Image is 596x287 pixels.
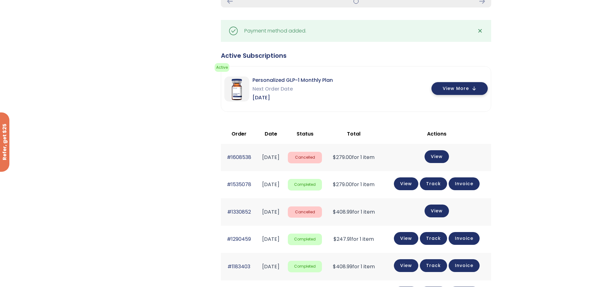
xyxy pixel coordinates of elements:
td: for 1 item [325,171,382,198]
span: Order [232,130,247,137]
span: ✕ [477,27,483,35]
td: for 1 item [325,198,382,225]
a: Track [420,259,447,272]
a: #1183403 [227,263,250,270]
a: #1290459 [227,235,251,243]
button: View More [431,82,488,95]
span: [DATE] [252,93,333,102]
a: View [394,177,418,190]
span: 279.00 [333,181,352,188]
span: Completed [288,234,322,245]
a: View [425,205,449,217]
span: View More [443,87,469,91]
span: Total [347,130,360,137]
a: View [394,232,418,245]
span: Personalized GLP-1 Monthly Plan [252,76,333,85]
div: Active Subscriptions [221,51,491,60]
a: #1330852 [227,208,251,215]
span: 408.99 [333,208,352,215]
span: 247.91 [334,235,351,243]
td: for 1 item [325,253,382,280]
a: View [394,259,418,272]
span: Actions [427,130,446,137]
span: $ [333,181,336,188]
time: [DATE] [262,154,279,161]
a: Track [420,177,447,190]
span: Status [297,130,313,137]
time: [DATE] [262,181,279,188]
time: [DATE] [262,263,279,270]
td: for 1 item [325,226,382,253]
span: Cancelled [288,152,322,163]
a: Invoice [449,232,480,245]
a: Invoice [449,259,480,272]
span: 279.00 [333,154,352,161]
td: for 1 item [325,144,382,171]
span: 408.99 [333,263,352,270]
div: Payment method added. [244,27,306,35]
time: [DATE] [262,235,279,243]
span: $ [333,263,336,270]
a: View [425,150,449,163]
span: active [215,63,229,72]
span: Next Order Date [252,85,333,93]
span: Cancelled [288,206,322,218]
span: $ [334,235,337,243]
a: Track [420,232,447,245]
time: [DATE] [262,208,279,215]
span: $ [333,154,336,161]
span: Date [265,130,277,137]
img: Personalized GLP-1 Monthly Plan [224,77,249,101]
span: $ [333,208,336,215]
a: ✕ [474,25,486,37]
a: #1608538 [227,154,251,161]
span: Completed [288,261,322,272]
a: #1535078 [227,181,251,188]
a: Invoice [449,177,480,190]
span: Completed [288,179,322,191]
